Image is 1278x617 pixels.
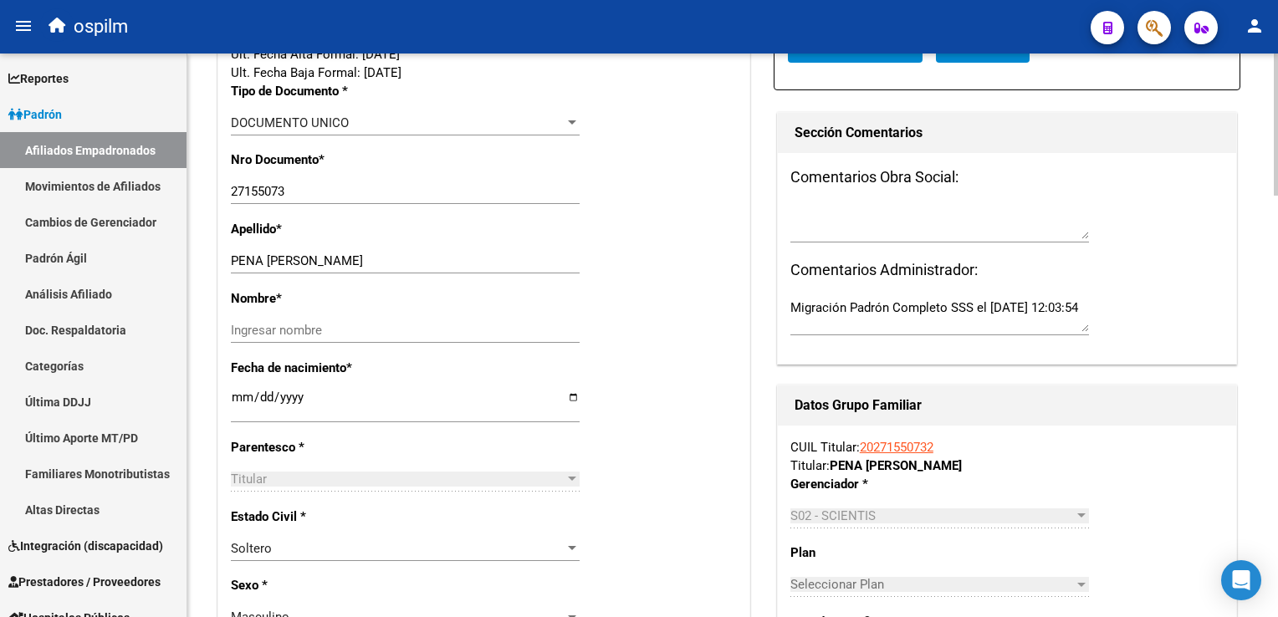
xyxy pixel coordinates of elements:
p: Fecha de nacimiento [231,359,382,377]
p: Apellido [231,220,382,238]
p: Gerenciador * [790,475,920,493]
div: Ult. Fecha Baja Formal: [DATE] [231,64,737,82]
p: Plan [790,543,920,562]
span: Soltero [231,541,272,556]
h3: Comentarios Obra Social: [790,166,1224,189]
strong: PENA [PERSON_NAME] [830,458,962,473]
span: ospilm [74,8,128,45]
mat-icon: person [1245,16,1265,36]
span: Padrón [8,105,62,124]
div: Ult. Fecha Alta Formal: [DATE] [231,45,737,64]
p: Nro Documento [231,150,382,169]
a: 20271550732 [860,440,933,455]
span: Seleccionar Plan [790,577,1074,592]
span: Prestadores / Proveedores [8,573,161,591]
h1: Datos Grupo Familiar [795,392,1219,419]
h1: Sección Comentarios [795,120,1219,146]
div: Open Intercom Messenger [1221,560,1261,600]
h3: Comentarios Administrador: [790,258,1224,282]
p: Tipo de Documento * [231,82,382,100]
span: DOCUMENTO UNICO [231,115,349,130]
span: S02 - SCIENTIS [790,508,876,523]
p: Estado Civil * [231,507,382,526]
p: Nombre [231,289,382,308]
mat-icon: menu [13,16,33,36]
div: CUIL Titular: Titular: [790,438,1224,475]
p: Sexo * [231,576,382,594]
p: Parentesco * [231,438,382,456]
span: Titular [231,472,267,487]
span: Integración (discapacidad) [8,537,163,555]
span: Reportes [8,69,69,88]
